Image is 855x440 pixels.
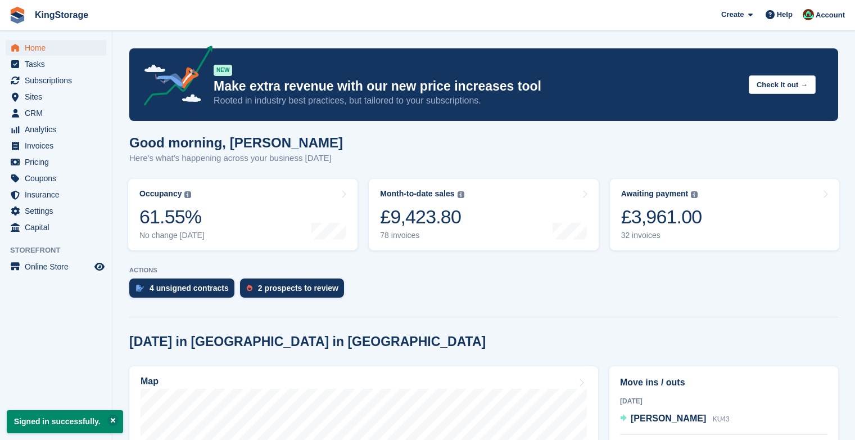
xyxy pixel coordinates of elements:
[6,219,106,235] a: menu
[713,415,730,423] span: KU43
[258,284,338,293] div: 2 prospects to review
[621,205,702,228] div: £3,961.00
[749,75,816,94] button: Check it out →
[777,9,793,20] span: Help
[10,245,112,256] span: Storefront
[380,231,464,240] div: 78 invoices
[214,65,232,76] div: NEW
[380,189,454,199] div: Month-to-date sales
[620,412,730,426] a: [PERSON_NAME] KU43
[6,259,106,275] a: menu
[141,376,159,387] h2: Map
[25,219,92,235] span: Capital
[129,152,343,165] p: Here's what's happening across your business [DATE]
[139,189,182,199] div: Occupancy
[691,191,698,198] img: icon-info-grey-7440780725fd019a000dd9b08b2336e03edf1995a4989e88bcd33f0948082b44.svg
[6,203,106,219] a: menu
[25,203,92,219] span: Settings
[240,279,350,303] a: 2 prospects to review
[6,56,106,72] a: menu
[247,285,252,291] img: prospect-51fa495bee0391a8d652442698ab0144808aea92771e9ea1ae160a38d050c398.svg
[129,334,486,349] h2: [DATE] in [GEOGRAPHIC_DATA] in [GEOGRAPHIC_DATA]
[139,231,205,240] div: No change [DATE]
[129,267,838,274] p: ACTIONS
[25,89,92,105] span: Sites
[620,396,827,406] div: [DATE]
[458,191,464,198] img: icon-info-grey-7440780725fd019a000dd9b08b2336e03edf1995a4989e88bcd33f0948082b44.svg
[25,105,92,121] span: CRM
[139,205,205,228] div: 61.55%
[25,56,92,72] span: Tasks
[214,78,740,95] p: Make extra revenue with our new price increases tool
[816,10,845,21] span: Account
[30,6,93,24] a: KingStorage
[184,191,191,198] img: icon-info-grey-7440780725fd019a000dd9b08b2336e03edf1995a4989e88bcd33f0948082b44.svg
[25,259,92,275] span: Online Store
[620,376,827,389] h2: Move ins / outs
[25,122,92,137] span: Analytics
[25,73,92,88] span: Subscriptions
[128,179,358,250] a: Occupancy 61.55% No change [DATE]
[6,138,106,154] a: menu
[93,260,106,273] a: Preview store
[129,135,343,150] h1: Good morning, [PERSON_NAME]
[610,179,839,250] a: Awaiting payment £3,961.00 32 invoices
[134,46,213,110] img: price-adjustments-announcement-icon-8257ccfd72463d97f412b2fc003d46551f7dbcb40ab6d574587a9cd5c0d94...
[369,179,598,250] a: Month-to-date sales £9,423.80 78 invoices
[621,231,702,240] div: 32 invoices
[25,40,92,56] span: Home
[136,285,144,291] img: contract_signature_icon-13c848040528278c33f63329250d36e43548de30e8caae1d1a13099fd9432cc5.svg
[25,170,92,186] span: Coupons
[6,89,106,105] a: menu
[214,95,740,107] p: Rooted in industry best practices, but tailored to your subscriptions.
[7,410,123,433] p: Signed in successfully.
[25,138,92,154] span: Invoices
[721,9,744,20] span: Create
[803,9,814,20] img: John King
[6,170,106,186] a: menu
[25,154,92,170] span: Pricing
[631,414,706,423] span: [PERSON_NAME]
[25,187,92,203] span: Insurance
[6,122,106,137] a: menu
[6,187,106,203] a: menu
[6,105,106,121] a: menu
[150,284,229,293] div: 4 unsigned contracts
[621,189,689,199] div: Awaiting payment
[6,154,106,170] a: menu
[6,73,106,88] a: menu
[6,40,106,56] a: menu
[129,279,240,303] a: 4 unsigned contracts
[9,7,26,24] img: stora-icon-8386f47178a22dfd0bd8f6a31ec36ba5ce8667c1dd55bd0f319d3a0aa187defe.svg
[380,205,464,228] div: £9,423.80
